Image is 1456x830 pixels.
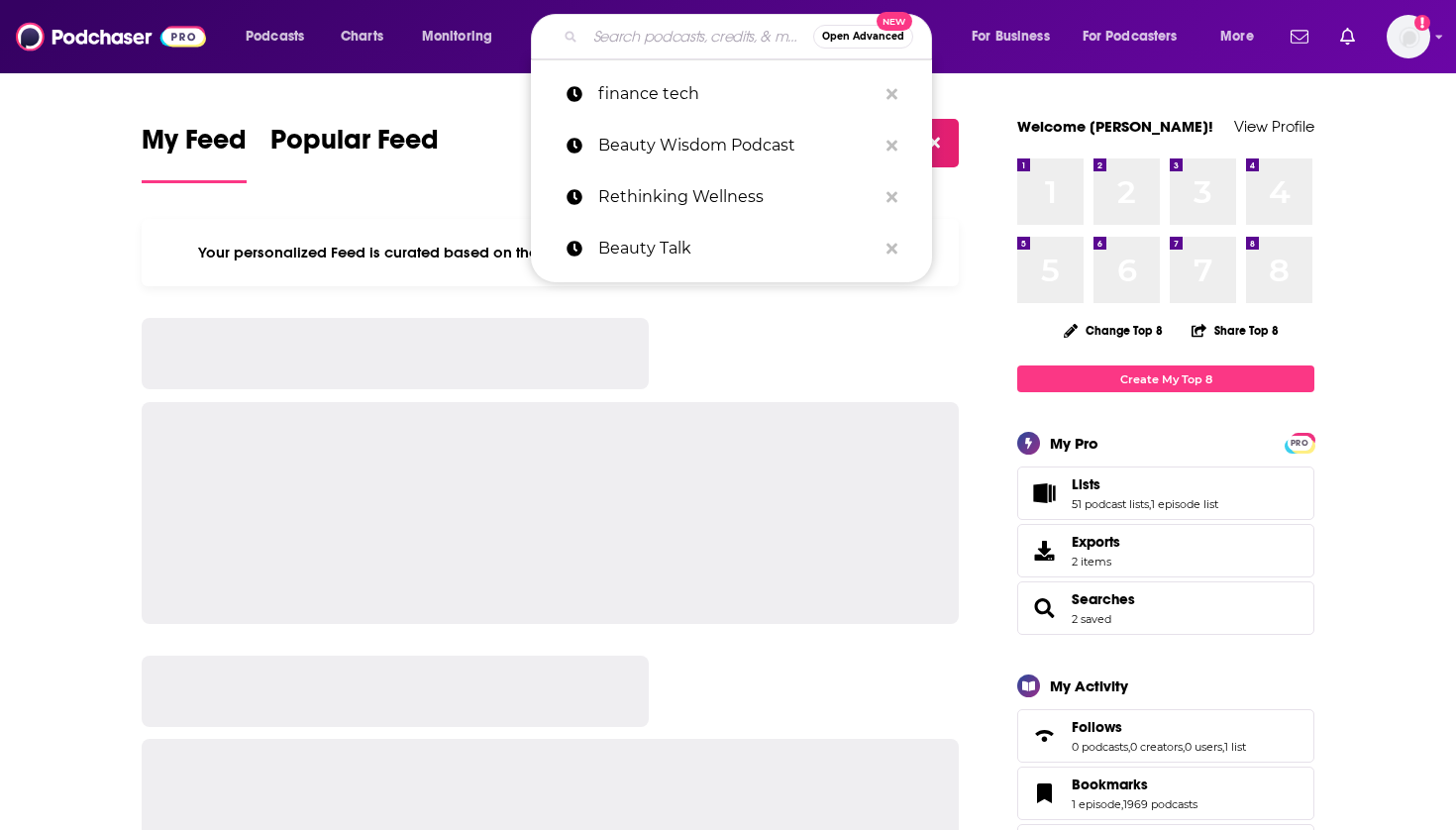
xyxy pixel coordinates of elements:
a: Beauty Wisdom Podcast [531,120,932,171]
button: Open AdvancedNew [813,25,913,49]
a: Lists [1072,475,1218,493]
span: Monitoring [422,23,492,51]
a: View Profile [1234,117,1314,136]
a: Charts [328,21,395,52]
button: open menu [1070,21,1206,52]
a: Bookmarks [1072,776,1197,793]
a: Create My Top 8 [1017,365,1314,392]
span: For Business [972,23,1050,51]
a: Follows [1072,718,1246,736]
span: Searches [1017,581,1314,635]
div: Search podcasts, credits, & more... [550,14,951,59]
a: 51 podcast lists [1072,497,1149,511]
span: My Feed [142,123,247,168]
a: 1969 podcasts [1123,797,1197,811]
p: finance tech [598,68,877,120]
a: Popular Feed [270,123,439,183]
a: Welcome [PERSON_NAME]! [1017,117,1213,136]
a: 0 users [1185,740,1222,754]
span: Popular Feed [270,123,439,168]
p: Beauty Wisdom Podcast [598,120,877,171]
img: User Profile [1387,15,1430,58]
span: Exports [1024,537,1064,565]
a: Beauty Talk [531,223,932,274]
a: Rethinking Wellness [531,171,932,223]
p: Rethinking Wellness [598,171,877,223]
button: Share Top 8 [1191,311,1280,350]
span: Lists [1017,467,1314,520]
span: For Podcasters [1083,23,1178,51]
span: More [1220,23,1254,51]
button: open menu [408,21,518,52]
span: Bookmarks [1017,767,1314,820]
a: Lists [1024,479,1064,507]
span: , [1183,740,1185,754]
span: Exports [1072,533,1120,551]
a: My Feed [142,123,247,183]
span: , [1121,797,1123,811]
span: New [877,12,912,31]
span: Charts [341,23,383,51]
a: Bookmarks [1024,779,1064,807]
a: PRO [1288,435,1311,450]
a: 0 creators [1130,740,1183,754]
span: Podcasts [246,23,304,51]
span: , [1149,497,1151,511]
div: My Activity [1050,676,1128,695]
svg: Add a profile image [1414,15,1430,31]
button: Show profile menu [1387,15,1430,58]
span: , [1222,740,1224,754]
div: My Pro [1050,434,1098,453]
a: 2 saved [1072,612,1111,626]
span: Open Advanced [822,32,904,42]
a: Show notifications dropdown [1332,20,1363,53]
a: Searches [1072,590,1135,608]
button: open menu [232,21,330,52]
span: Follows [1072,718,1122,736]
a: 1 episode list [1151,497,1218,511]
a: Exports [1017,524,1314,577]
span: Lists [1072,475,1100,493]
a: 1 list [1224,740,1246,754]
img: Podchaser - Follow, Share and Rate Podcasts [16,18,206,55]
span: PRO [1288,436,1311,451]
span: Logged in as Mark.Hayward [1387,15,1430,58]
span: 2 items [1072,555,1120,569]
input: Search podcasts, credits, & more... [585,21,813,52]
button: Change Top 8 [1052,318,1175,343]
button: open menu [1206,21,1279,52]
button: open menu [958,21,1075,52]
a: 1 episode [1072,797,1121,811]
span: , [1128,740,1130,754]
div: Your personalized Feed is curated based on the Podcasts, Creators, Users, and Lists that you Follow. [142,219,959,286]
a: finance tech [531,68,932,120]
span: Follows [1017,709,1314,763]
a: Show notifications dropdown [1283,20,1316,53]
a: Follows [1024,722,1064,750]
span: Bookmarks [1072,776,1148,793]
p: Beauty Talk [598,223,877,274]
a: Searches [1024,594,1064,622]
a: 0 podcasts [1072,740,1128,754]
